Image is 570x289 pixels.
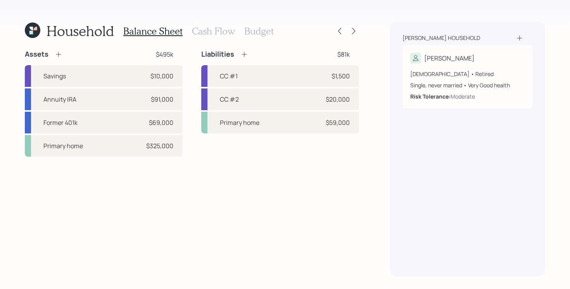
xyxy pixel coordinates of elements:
[332,71,350,81] div: $1,500
[410,81,525,89] div: Single, never married • Very Good health
[220,95,239,104] div: CC #2
[123,26,183,37] h3: Balance Sheet
[326,95,350,104] div: $20,000
[150,71,173,81] div: $10,000
[43,95,76,104] div: Annuity IRA
[43,118,78,127] div: Former 401k
[337,50,350,59] div: $81k
[424,54,475,63] div: [PERSON_NAME]
[451,92,475,100] div: Moderate
[326,118,350,127] div: $59,000
[192,26,235,37] h3: Cash Flow
[402,34,480,42] div: [PERSON_NAME] household
[151,95,173,104] div: $91,000
[410,93,451,100] b: Risk Tolerance:
[220,71,238,81] div: CC #1
[25,50,48,59] h4: Assets
[410,70,525,78] div: [DEMOGRAPHIC_DATA] • Retired
[47,22,114,39] h1: Household
[149,118,173,127] div: $69,000
[43,71,66,81] div: Savings
[201,50,234,59] h4: Liabilities
[146,141,173,151] div: $325,000
[156,50,173,59] div: $495k
[220,118,259,127] div: Primary home
[43,141,83,151] div: Primary home
[244,26,274,37] h3: Budget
